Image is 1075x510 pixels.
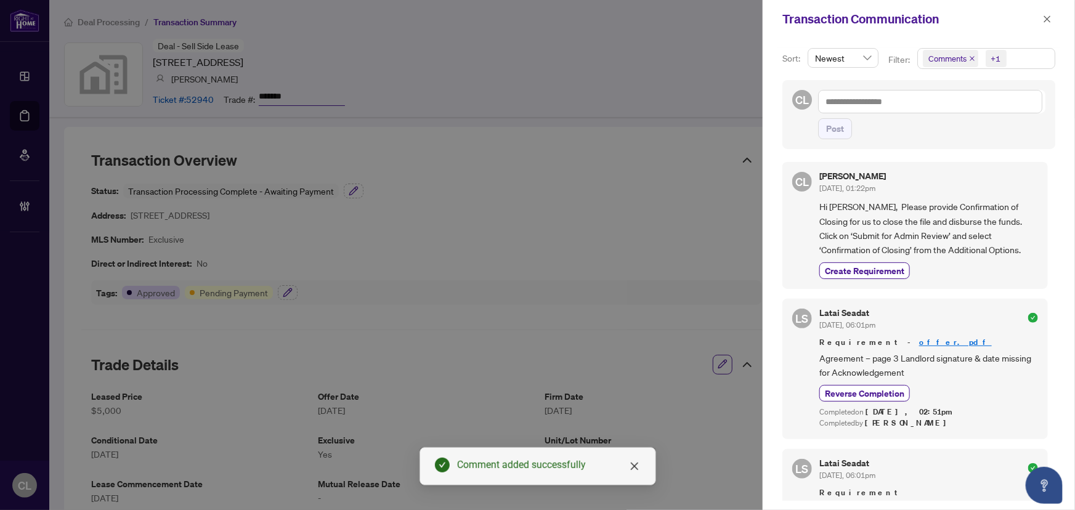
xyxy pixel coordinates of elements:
[825,264,904,277] span: Create Requirement
[628,459,641,473] a: Close
[819,459,875,467] h5: Latai Seadat
[923,50,978,67] span: Comments
[819,385,910,402] button: Reverse Completion
[782,10,1039,28] div: Transaction Communication
[819,200,1038,257] span: Hi [PERSON_NAME], Please provide Confirmation of Closing for us to close the file and disburse th...
[819,320,875,330] span: [DATE], 06:01pm
[819,487,1038,499] span: Requirement
[819,351,1038,380] span: Agreement – page 3 Landlord signature & date missing for Acknowledgement
[1043,15,1052,23] span: close
[1026,467,1063,504] button: Open asap
[795,173,809,190] span: CL
[796,310,809,327] span: LS
[819,262,910,279] button: Create Requirement
[819,172,886,180] h5: [PERSON_NAME]
[819,407,1038,418] div: Completed on
[630,461,639,471] span: close
[819,471,875,480] span: [DATE], 06:01pm
[435,458,450,472] span: check-circle
[819,309,875,317] h5: Latai Seadat
[865,418,953,428] span: [PERSON_NAME]
[866,407,954,417] span: [DATE], 02:51pm
[782,52,803,65] p: Sort:
[819,418,1038,429] div: Completed by
[796,460,809,477] span: LS
[819,184,875,193] span: [DATE], 01:22pm
[457,458,641,472] div: Comment added successfully
[969,55,975,62] span: close
[795,91,809,108] span: CL
[888,53,912,67] p: Filter:
[928,52,967,65] span: Comments
[1028,313,1038,323] span: check-circle
[991,52,1001,65] div: +1
[919,337,992,347] a: offer.pdf
[815,49,871,67] span: Newest
[825,387,904,400] span: Reverse Completion
[1028,463,1038,473] span: check-circle
[819,336,1038,349] span: Requirement -
[818,118,852,139] button: Post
